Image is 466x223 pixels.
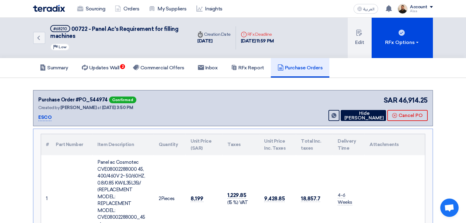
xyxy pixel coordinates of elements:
[154,134,186,155] th: Quantity
[278,65,323,71] h5: Purchase Orders
[410,5,427,10] div: Account
[264,196,285,202] span: 9,428.85
[410,9,433,13] div: Alaa
[191,2,227,16] a: Insights
[50,26,178,39] span: 00722 - Panel Ac's Requirement for filling machines
[348,18,372,58] button: Edit
[227,199,254,206] div: (15 %) VAT
[259,134,296,155] th: Unit Price Inc. Taxes
[440,199,459,217] div: Open chat
[398,4,407,14] img: MAA_1717931611039.JPG
[50,25,185,40] h5: 00722 - Panel Ac's Requirement for filling machines
[33,58,75,78] a: Summary
[365,134,425,155] th: Attachments
[38,96,108,104] div: Purchase Order #PO_544974
[241,38,274,45] div: [DATE] 11:59 PM
[186,134,222,155] th: Unit Price (SAR)
[363,7,374,11] span: العربية
[191,58,225,78] a: Inbox
[372,18,433,58] button: RFx Options
[387,110,428,121] button: Cancel PO
[384,95,398,105] span: SAR
[191,196,203,202] span: 8,199
[59,45,66,49] span: Low
[97,105,101,110] span: at
[40,65,68,71] h5: Summary
[341,110,386,121] button: Hide [PERSON_NAME]
[72,2,110,16] a: Sourcing
[126,58,191,78] a: Commercial Offers
[271,58,330,78] a: Purchase Orders
[110,2,144,16] a: Orders
[231,65,264,71] h5: RFx Report
[354,4,378,14] button: العربية
[144,2,191,16] a: My Suppliers
[399,95,428,105] span: 46,914.25
[82,65,119,71] h5: Updates Wall
[198,65,218,71] h5: Inbox
[385,39,420,46] div: RFx Options
[33,5,65,12] img: Teradix logo
[197,38,231,45] div: [DATE]
[197,31,231,38] div: Creation Date
[60,105,97,110] span: [PERSON_NAME]
[53,27,67,31] div: #68210
[224,58,271,78] a: RFx Report
[133,65,184,71] h5: Commercial Offers
[301,196,320,202] span: 18,857.7
[222,134,259,155] th: Taxes
[41,134,51,155] th: #
[51,134,93,155] th: Part Number
[120,64,125,69] span: 2
[38,105,59,110] span: Created by
[109,97,136,103] span: Confirmed
[333,134,365,155] th: Delivery Time
[38,114,51,121] p: ESCO
[159,196,161,201] span: 2
[241,31,274,38] div: RFx Deadline
[227,192,246,199] span: 1,229.85
[93,134,154,155] th: Item Description
[338,192,352,205] span: 4-6 Weeks
[75,58,126,78] a: Updates Wall2
[102,105,133,110] span: [DATE] 3:50 PM
[296,134,333,155] th: Total Inc. taxes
